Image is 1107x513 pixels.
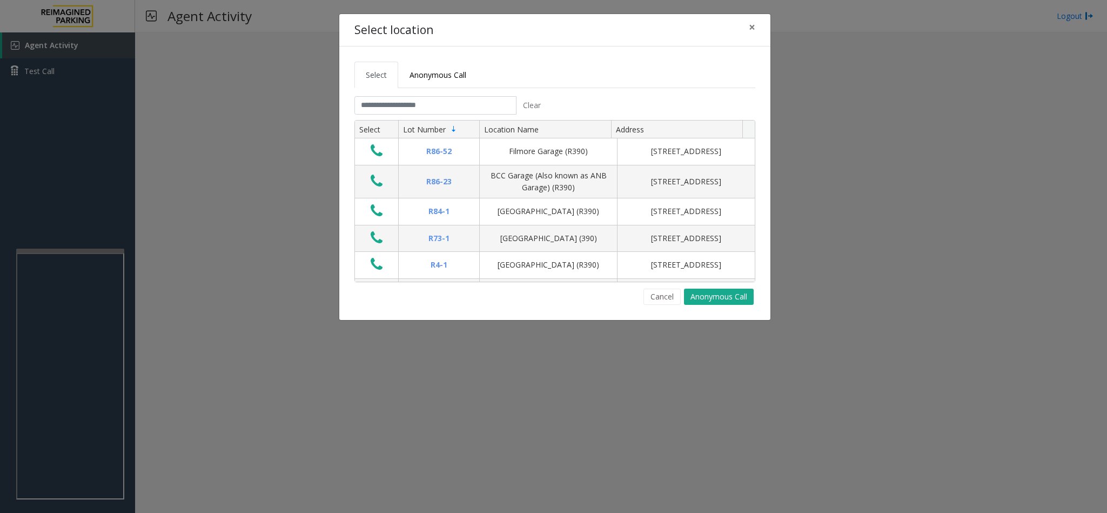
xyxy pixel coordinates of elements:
[405,205,473,217] div: R84-1
[354,62,755,88] ul: Tabs
[355,121,755,282] div: Data table
[484,124,539,135] span: Location Name
[624,232,748,244] div: [STREET_ADDRESS]
[366,70,387,80] span: Select
[624,205,748,217] div: [STREET_ADDRESS]
[405,232,473,244] div: R73-1
[624,176,748,188] div: [STREET_ADDRESS]
[486,145,610,157] div: Filmore Garage (R390)
[486,259,610,271] div: [GEOGRAPHIC_DATA] (R390)
[405,259,473,271] div: R4-1
[616,124,644,135] span: Address
[486,170,610,194] div: BCC Garage (Also known as ANB Garage) (R390)
[624,259,748,271] div: [STREET_ADDRESS]
[749,19,755,35] span: ×
[516,96,547,115] button: Clear
[643,289,681,305] button: Cancel
[354,22,433,39] h4: Select location
[405,176,473,188] div: R86-23
[486,232,610,244] div: [GEOGRAPHIC_DATA] (390)
[405,145,473,157] div: R86-52
[486,205,610,217] div: [GEOGRAPHIC_DATA] (R390)
[684,289,754,305] button: Anonymous Call
[741,14,763,41] button: Close
[624,145,748,157] div: [STREET_ADDRESS]
[410,70,466,80] span: Anonymous Call
[403,124,446,135] span: Lot Number
[355,121,398,139] th: Select
[449,125,458,134] span: Sortable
